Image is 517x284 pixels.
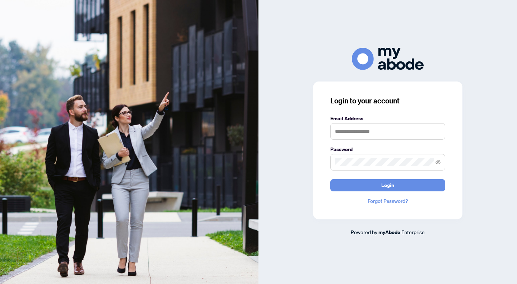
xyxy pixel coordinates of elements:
[330,179,445,191] button: Login
[330,115,445,122] label: Email Address
[330,145,445,153] label: Password
[330,197,445,205] a: Forgot Password?
[436,160,441,165] span: eye-invisible
[352,48,424,70] img: ma-logo
[330,96,445,106] h3: Login to your account
[351,229,377,235] span: Powered by
[378,228,400,236] a: myAbode
[381,180,394,191] span: Login
[401,229,425,235] span: Enterprise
